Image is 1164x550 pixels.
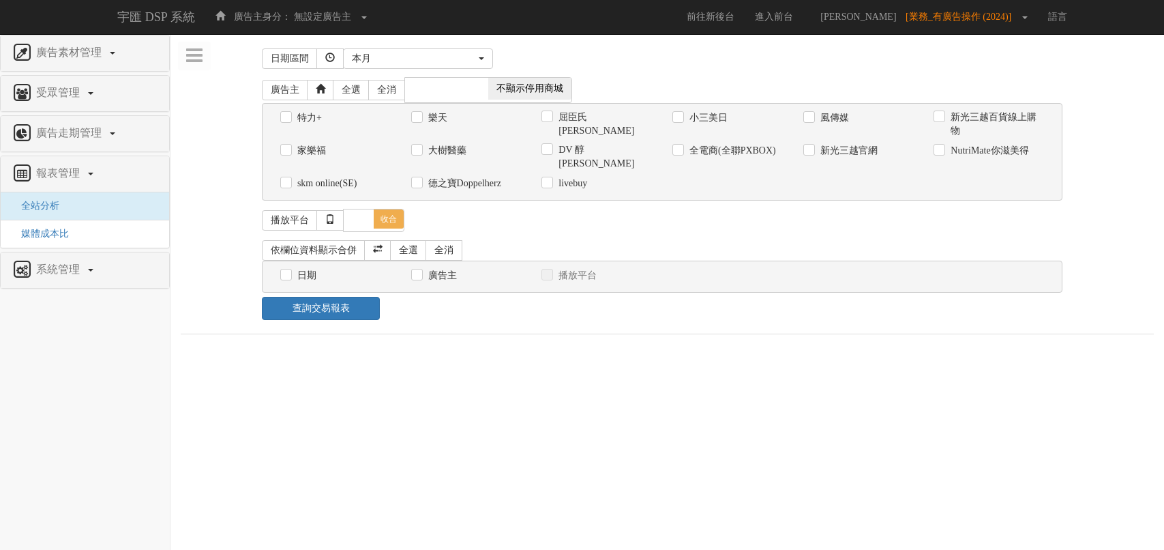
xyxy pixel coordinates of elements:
span: [業務_有廣告操作 (2024)] [906,12,1018,22]
label: 廣告主 [425,269,457,283]
label: 小三美日 [686,111,728,125]
span: [PERSON_NAME] [814,12,903,22]
label: 新光三越百貨線上購物 [947,111,1044,138]
span: 系統管理 [33,263,87,275]
label: skm online(SE) [294,177,357,190]
span: 受眾管理 [33,87,87,98]
label: NutriMate你滋美得 [947,144,1028,158]
a: 全消 [426,240,462,261]
a: 系統管理 [11,259,159,281]
span: 不顯示停用商城 [488,78,571,100]
label: livebuy [555,177,587,190]
label: 全電商(全聯PXBOX) [686,144,776,158]
a: 全消 [368,80,405,100]
button: 本月 [343,48,493,69]
span: 廣告走期管理 [33,127,108,139]
a: 受眾管理 [11,83,159,104]
a: 全站分析 [11,201,59,211]
a: 媒體成本比 [11,229,69,239]
label: 特力+ [294,111,322,125]
a: 全選 [333,80,370,100]
label: 家樂福 [294,144,326,158]
a: 廣告素材管理 [11,42,159,64]
span: 收合 [374,209,404,229]
span: 報表管理 [33,167,87,179]
label: 樂天 [425,111,447,125]
label: 播放平台 [555,269,597,283]
span: 無設定廣告主 [294,12,351,22]
a: 廣告走期管理 [11,123,159,145]
label: DV 醇[PERSON_NAME] [555,143,652,171]
label: 德之寶Doppelherz [425,177,501,190]
div: 本月 [352,52,476,66]
label: 風傳媒 [817,111,849,125]
a: 查詢交易報表 [262,297,380,320]
span: 廣告主身分： [234,12,291,22]
label: 新光三越官網 [817,144,878,158]
a: 報表管理 [11,163,159,185]
span: 廣告素材管理 [33,46,108,58]
label: 日期 [294,269,316,283]
label: 屈臣氏[PERSON_NAME] [555,111,652,138]
label: 大樹醫藥 [425,144,466,158]
a: 全選 [390,240,427,261]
